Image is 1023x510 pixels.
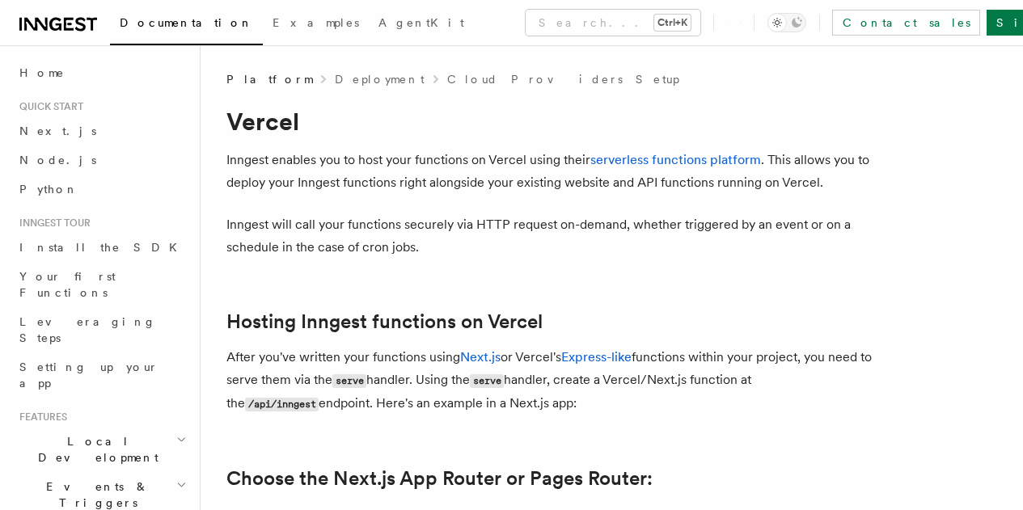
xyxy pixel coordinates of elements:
[561,349,632,365] a: Express-like
[19,315,156,344] span: Leveraging Steps
[590,152,761,167] a: serverless functions platform
[654,15,691,31] kbd: Ctrl+K
[226,149,873,194] p: Inngest enables you to host your functions on Vercel using their . This allows you to deploy your...
[13,433,176,466] span: Local Development
[13,217,91,230] span: Inngest tour
[13,262,190,307] a: Your first Functions
[13,352,190,398] a: Setting up your app
[19,270,116,299] span: Your first Functions
[19,154,96,166] span: Node.js
[767,13,806,32] button: Toggle dark mode
[19,183,78,196] span: Python
[13,116,190,145] a: Next.js
[526,10,700,36] button: Search...Ctrl+K
[13,100,83,113] span: Quick start
[19,360,159,390] span: Setting up your app
[832,10,980,36] a: Contact sales
[13,145,190,175] a: Node.js
[263,5,369,44] a: Examples
[470,374,504,388] code: serve
[460,349,501,365] a: Next.js
[332,374,366,388] code: serve
[13,427,190,472] button: Local Development
[13,307,190,352] a: Leveraging Steps
[13,58,190,87] a: Home
[19,241,187,254] span: Install the SDK
[13,411,67,424] span: Features
[19,124,96,137] span: Next.js
[245,398,319,411] code: /api/inngest
[226,71,312,87] span: Platform
[226,310,543,333] a: Hosting Inngest functions on Vercel
[378,16,464,29] span: AgentKit
[13,175,190,204] a: Python
[369,5,474,44] a: AgentKit
[110,5,263,45] a: Documentation
[226,467,653,490] a: Choose the Next.js App Router or Pages Router:
[226,346,873,415] p: After you've written your functions using or Vercel's functions within your project, you need to ...
[226,107,873,136] h1: Vercel
[226,213,873,259] p: Inngest will call your functions securely via HTTP request on-demand, whether triggered by an eve...
[120,16,253,29] span: Documentation
[273,16,359,29] span: Examples
[447,71,679,87] a: Cloud Providers Setup
[19,65,65,81] span: Home
[335,71,425,87] a: Deployment
[13,233,190,262] a: Install the SDK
